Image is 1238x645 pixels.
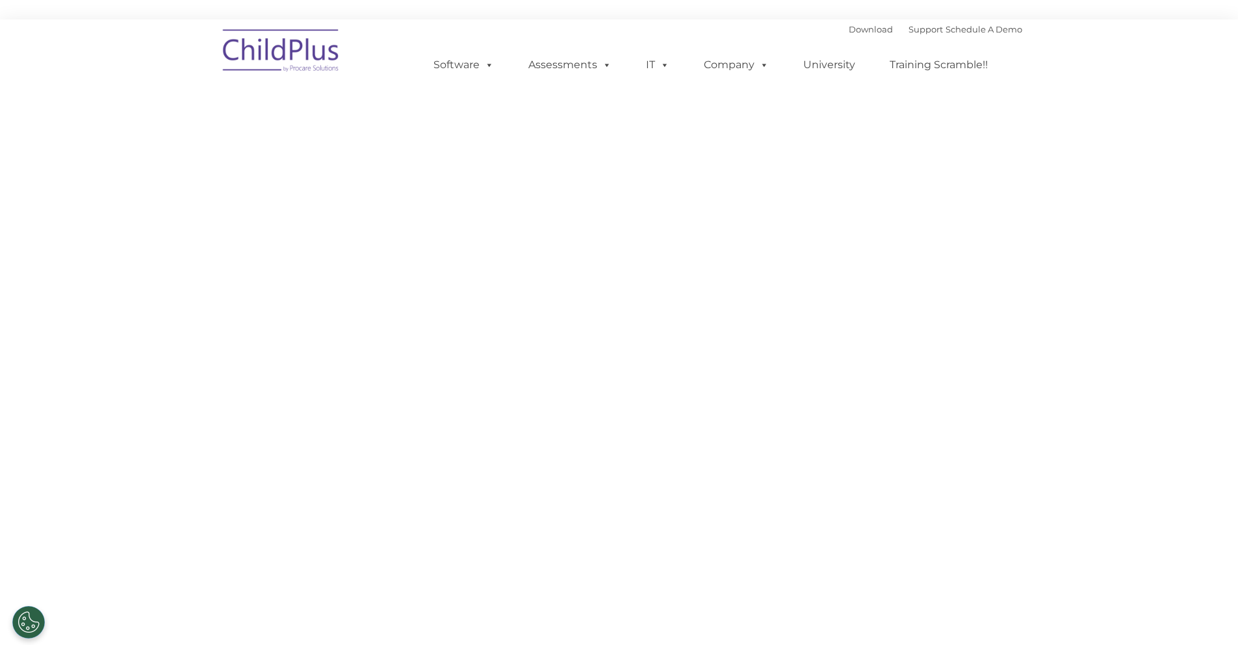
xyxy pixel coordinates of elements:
a: Support [909,24,943,34]
button: Cookies Settings [12,606,45,639]
a: Company [691,52,782,78]
a: Schedule A Demo [946,24,1022,34]
font: | [849,24,1022,34]
a: Software [420,52,507,78]
a: Training Scramble!! [877,52,1001,78]
a: Assessments [515,52,625,78]
img: ChildPlus by Procare Solutions [216,20,346,85]
a: Download [849,24,893,34]
a: IT [633,52,682,78]
a: University [790,52,868,78]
